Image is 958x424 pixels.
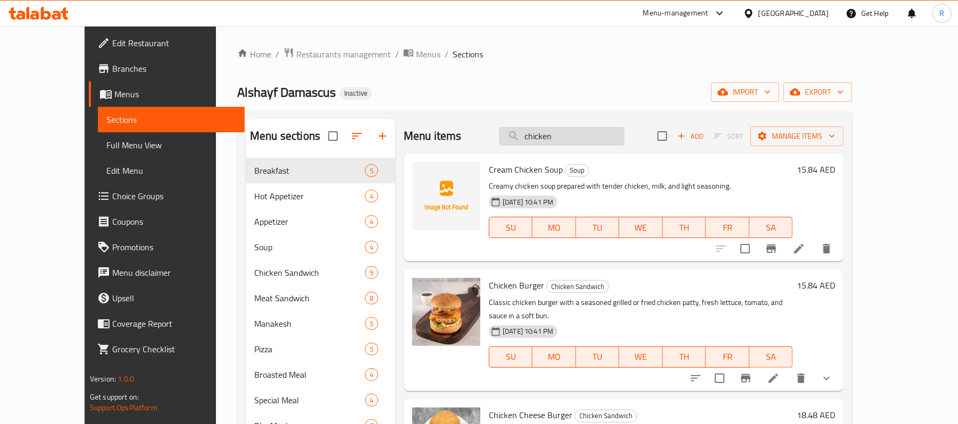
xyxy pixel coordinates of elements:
[246,260,395,285] div: Chicken Sandwich9
[246,285,395,311] div: Meat Sandwich8
[112,62,236,75] span: Branches
[246,311,395,336] div: Manakesh5
[663,217,706,238] button: TH
[673,128,707,145] span: Add item
[403,47,440,61] a: Menus
[365,241,378,253] div: items
[489,277,544,293] span: Chicken Burger
[250,128,320,144] h2: Menu sections
[759,130,835,143] span: Manage items
[489,180,793,193] p: Creamy chicken soup prepared with tender chicken, milk, and light seasoning.
[365,268,378,278] span: 9
[494,220,528,235] span: SU
[106,113,236,126] span: Sections
[489,217,532,238] button: SU
[576,346,619,368] button: TU
[619,346,662,368] button: WE
[254,343,365,355] span: Pizza
[365,191,378,201] span: 4
[754,220,788,235] span: SA
[112,37,236,49] span: Edit Restaurant
[547,281,609,293] span: Chicken Sandwich
[89,260,245,285] a: Menu disclaimer
[237,80,336,104] span: Alshayf Damascus
[797,278,835,293] h6: 15.84 AED
[89,234,245,260] a: Promotions
[89,336,245,362] a: Grocery Checklist
[246,387,395,413] div: Special Meal4
[106,164,236,177] span: Edit Menu
[90,390,139,404] span: Get support on:
[246,158,395,183] div: Breakfast5
[734,238,756,260] span: Select to update
[237,47,852,61] nav: breadcrumb
[395,48,399,61] li: /
[246,209,395,234] div: Appetizer4
[98,132,245,158] a: Full Menu View
[365,317,378,330] div: items
[246,234,395,260] div: Soup4
[574,410,637,422] div: Chicken Sandwich
[254,317,365,330] div: Manakesh
[365,166,378,176] span: 5
[89,209,245,234] a: Coupons
[416,48,440,61] span: Menus
[814,366,839,391] button: show more
[254,164,365,177] span: Breakfast
[365,395,378,405] span: 4
[112,266,236,279] span: Menu disclaimer
[106,139,236,151] span: Full Menu View
[365,217,378,227] span: 4
[576,217,619,238] button: TU
[663,346,706,368] button: TH
[340,89,372,98] span: Inactive
[404,128,462,144] h2: Menu items
[254,368,365,381] span: Broasted Meal
[89,183,245,209] a: Choice Groups
[489,407,572,423] span: Chicken Cheese Burger
[246,362,395,387] div: Broasted Meal4
[710,220,745,235] span: FR
[710,349,745,364] span: FR
[365,368,378,381] div: items
[820,372,833,385] svg: Show Choices
[365,266,378,279] div: items
[445,48,448,61] li: /
[98,158,245,183] a: Edit Menu
[494,349,528,364] span: SU
[489,346,532,368] button: SU
[537,220,571,235] span: MO
[453,48,483,61] span: Sections
[322,125,344,147] span: Select all sections
[707,128,751,145] span: Select section first
[499,127,624,146] input: search
[254,266,365,279] span: Chicken Sandwich
[340,87,372,100] div: Inactive
[733,366,759,391] button: Branch-specific-item
[90,372,116,386] span: Version:
[676,130,705,142] span: Add
[673,128,707,145] button: Add
[118,372,134,386] span: 1.0.0
[565,164,589,176] span: Soup
[254,292,365,304] div: Meat Sandwich
[296,48,391,61] span: Restaurants management
[749,217,793,238] button: SA
[709,367,731,389] span: Select to update
[711,82,779,102] button: import
[797,408,835,422] h6: 18.48 AED
[284,47,391,61] a: Restaurants management
[623,349,658,364] span: WE
[489,296,793,323] p: Classic chicken burger with a seasoned grilled or fried chicken patty, fresh lettuce, tomato, and...
[706,217,749,238] button: FR
[546,280,609,293] div: Chicken Sandwich
[754,349,788,364] span: SA
[788,366,814,391] button: delete
[575,410,637,422] span: Chicken Sandwich
[498,326,557,336] span: [DATE] 10:41 PM
[112,241,236,253] span: Promotions
[254,394,365,406] span: Special Meal
[254,241,365,253] span: Soup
